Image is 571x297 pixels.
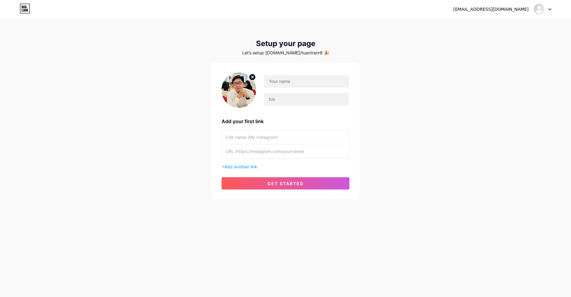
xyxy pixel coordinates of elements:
input: Your name [264,75,349,88]
span: get started [267,181,304,186]
button: get started [222,177,349,190]
input: URL (https://instagram.com/yourname) [226,144,345,158]
input: Link name (My Instagram) [226,130,345,144]
div: Add your first link [222,118,349,125]
div: Setup your page [212,39,359,48]
div: Let’s setup [DOMAIN_NAME]/tuantranr6 🎉 [212,50,359,55]
span: Add another link [224,164,257,169]
div: + [222,163,349,170]
img: profile pic [222,72,256,108]
img: tuantranr6 [533,3,545,15]
div: [EMAIL_ADDRESS][DOMAIN_NAME] [453,6,529,13]
input: bio [264,93,349,105]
